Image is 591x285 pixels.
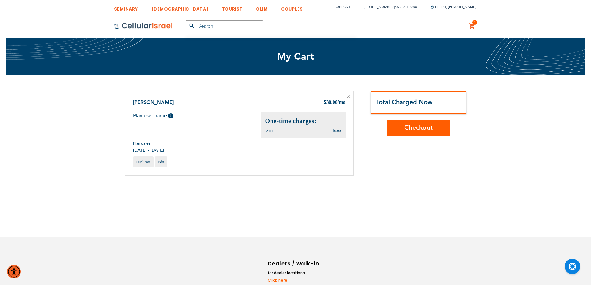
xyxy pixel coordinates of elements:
[474,20,476,25] span: 1
[151,2,208,13] a: [DEMOGRAPHIC_DATA]
[333,129,341,133] span: $0.00
[335,5,350,9] a: Support
[158,160,164,164] span: Edit
[133,112,167,119] span: Plan user name
[7,265,21,278] div: Accessibility Menu
[277,50,314,63] span: My Cart
[133,141,164,146] span: Plan dates
[281,2,303,13] a: COUPLES
[376,98,432,106] strong: Total Charged Now
[268,259,320,268] h6: Dealers / walk-in
[186,20,263,31] input: Search
[268,270,320,276] li: for dealer locations
[133,99,174,106] a: [PERSON_NAME]
[133,147,164,153] span: [DATE] - [DATE]
[387,120,450,136] button: Checkout
[396,5,417,9] a: 072-224-3300
[323,99,326,106] span: $
[133,156,154,167] a: Duplicate
[114,22,173,30] img: Cellular Israel Logo
[338,100,346,105] span: /mo
[430,5,477,9] span: Hello, [PERSON_NAME]!
[357,2,417,11] li: /
[222,2,243,13] a: TOURIST
[265,117,341,125] h2: One-time charges:
[323,99,346,106] div: 30.00
[114,2,138,13] a: SEMINARY
[155,156,167,167] a: Edit
[404,123,433,132] span: Checkout
[469,23,476,30] a: 1
[168,113,173,118] span: Help
[265,128,273,133] span: MIFI
[364,5,395,9] a: [PHONE_NUMBER]
[268,278,320,283] a: Click here
[256,2,268,13] a: OLIM
[136,160,151,164] span: Duplicate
